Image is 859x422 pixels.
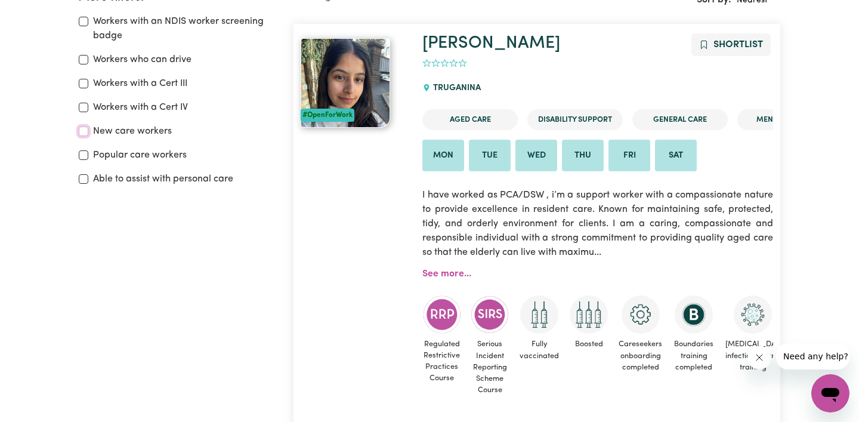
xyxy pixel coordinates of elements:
li: Available on Fri [608,140,650,172]
span: Regulated Restrictive Practices Course [422,334,461,389]
label: Workers with a Cert III [93,76,187,91]
label: Able to assist with personal care [93,172,233,186]
span: Shortlist [713,40,763,50]
li: Disability Support [527,109,623,130]
li: Available on Wed [515,140,557,172]
label: New care workers [93,124,172,138]
iframe: Close message [747,346,771,369]
img: View Parneet's profile [301,38,390,128]
p: I have worked as PCA/DSW , i’m a support worker with a compassionate nature to provide excellence... [422,181,773,267]
img: Care and support worker has received booster dose of COVID-19 vaccination [570,295,608,334]
li: Available on Thu [562,140,604,172]
a: [PERSON_NAME] [422,35,560,52]
span: Boosted [570,334,608,355]
a: Parneet#OpenForWork [301,38,408,128]
li: General Care [632,109,728,130]
button: Add to shortlist [691,33,771,56]
iframe: Message from company [776,343,849,369]
li: Available on Tue [469,140,511,172]
label: Workers with a Cert IV [93,100,188,115]
img: CS Academy: COVID-19 Infection Control Training course completed [734,295,772,334]
img: Care and support worker has received 2 doses of COVID-19 vaccine [520,295,558,334]
li: Available on Mon [422,140,464,172]
span: Fully vaccinated [518,334,560,366]
li: Mental Health [737,109,833,130]
label: Popular care workers [93,148,187,162]
iframe: Button to launch messaging window [811,374,849,412]
span: [MEDICAL_DATA] infection control training [724,334,781,378]
div: TRUGANINA [422,72,488,104]
span: Boundaries training completed [673,334,715,378]
span: Careseekers onboarding completed [617,334,663,378]
img: CS Academy: Boundaries in care and support work course completed [675,295,713,334]
span: Serious Incident Reporting Scheme Course [471,334,509,401]
div: #OpenForWork [301,109,354,122]
a: See more... [422,269,471,279]
label: Workers who can drive [93,53,191,67]
div: add rating by typing an integer from 0 to 5 or pressing arrow keys [422,57,467,70]
label: Workers with an NDIS worker screening badge [93,14,279,43]
img: CS Academy: Regulated Restrictive Practices course completed [423,295,461,333]
li: Available on Sat [655,140,697,172]
img: CS Academy: Careseekers Onboarding course completed [622,295,660,334]
img: CS Academy: Serious Incident Reporting Scheme course completed [471,295,509,334]
li: Aged Care [422,109,518,130]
